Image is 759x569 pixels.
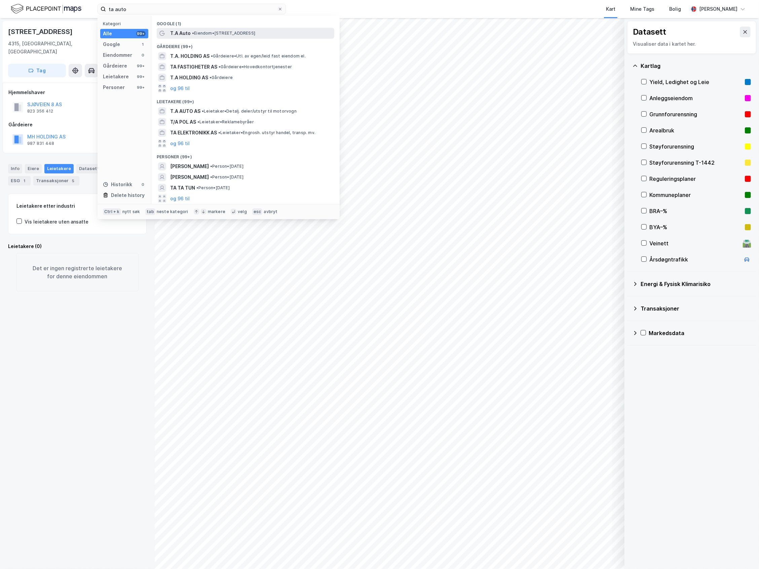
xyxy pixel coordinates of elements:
iframe: Chat Widget [725,537,759,569]
div: Info [8,164,22,173]
div: [STREET_ADDRESS] [8,26,74,37]
span: Person • [DATE] [210,174,243,180]
div: 99+ [136,63,146,69]
div: Visualiser data i kartet her. [633,40,751,48]
div: Gårdeiere [8,121,146,129]
div: BYA–% [649,223,742,231]
div: esc [252,208,263,215]
div: 1 [140,42,146,47]
span: T.A. HOLDING AS [170,52,210,60]
div: Veinett [649,239,740,247]
div: Anleggseiendom [649,94,742,102]
span: [PERSON_NAME] [170,173,209,181]
span: Eiendom • [STREET_ADDRESS] [192,31,255,36]
div: Gårdeiere (99+) [151,39,340,51]
div: Mine Tags [630,5,654,13]
div: Støyforurensning T-1442 [649,159,742,167]
div: Datasett [76,164,102,173]
div: markere [208,209,225,214]
span: • [218,130,220,135]
input: Søk på adresse, matrikkel, gårdeiere, leietakere eller personer [106,4,277,14]
div: neste kategori [157,209,188,214]
div: avbryt [264,209,277,214]
div: Gårdeiere [103,62,127,70]
div: 5 [70,177,77,184]
div: Transaksjoner [641,304,751,313]
button: og 96 til [170,139,190,148]
div: Personer [103,83,125,91]
div: 99+ [136,85,146,90]
div: 0 [140,182,146,187]
div: 99+ [136,74,146,79]
div: 987 831 448 [27,141,54,146]
div: [PERSON_NAME] [699,5,737,13]
span: Gårdeiere • Utl. av egen/leid fast eiendom el. [211,53,306,59]
span: • [196,185,198,190]
span: TA TA TUN [170,184,195,192]
div: Delete history [111,191,145,199]
span: Person • [DATE] [210,164,243,169]
span: TA FASTIGHETER AS [170,63,217,71]
button: og 96 til [170,84,190,92]
div: Leietakere (99+) [151,94,340,106]
div: Datasett [633,27,666,37]
div: Arealbruk [649,126,742,134]
div: 823 356 412 [27,109,53,114]
div: Leietakere [44,164,74,173]
div: Leietakere etter industri [16,202,138,210]
div: Grunnforurensning [649,110,742,118]
div: Ctrl + k [103,208,121,215]
div: Yield, Ledighet og Leie [649,78,742,86]
div: Vis leietakere uten ansatte [25,218,88,226]
span: Leietaker • Reklamebyråer [197,119,254,125]
div: Eiere [25,164,42,173]
span: • [219,64,221,69]
span: • [202,109,204,114]
div: ESG [8,176,31,186]
div: Google [103,40,120,48]
span: T/A POL AS [170,118,196,126]
span: • [211,53,213,58]
div: Kommuneplaner [649,191,742,199]
div: Leietakere [103,73,129,81]
div: Bolig [669,5,681,13]
div: tab [145,208,155,215]
div: Personer (99+) [151,149,340,161]
div: Transaksjoner [33,176,79,186]
span: Gårdeiere [210,75,233,80]
div: 🛣️ [743,239,752,248]
span: [PERSON_NAME] [170,162,209,170]
div: Støyforurensning [649,143,742,151]
span: T.A AUTO AS [170,107,200,115]
span: • [210,75,212,80]
span: Leietaker • Engrosh. utstyr handel, transp. mv. [218,130,315,135]
img: logo.f888ab2527a4732fd821a326f86c7f29.svg [11,3,81,15]
span: T.A Auto [170,29,191,37]
div: Hjemmelshaver [8,88,146,96]
div: Markedsdata [649,329,751,337]
div: Reguleringsplaner [649,175,742,183]
div: Kategori [103,21,148,26]
div: 99+ [136,31,146,36]
span: • [210,164,212,169]
span: TA ELEKTRONIKK AS [170,129,217,137]
div: Leietakere (0) [8,242,147,250]
span: • [197,119,199,124]
span: T.A HOLDING AS [170,74,208,82]
div: Historikk [103,180,132,189]
div: 1 [21,177,28,184]
div: Kartlag [641,62,751,70]
div: nytt søk [122,209,140,214]
div: Årsdøgntrafikk [649,255,740,263]
button: Tag [8,64,66,77]
span: Leietaker • Detalj. deler/utstyr til motorvogn [202,109,297,114]
span: Person • [DATE] [196,185,230,191]
div: velg [238,209,247,214]
div: Energi & Fysisk Klimarisiko [641,280,751,288]
div: Alle [103,30,112,38]
div: 4315, [GEOGRAPHIC_DATA], [GEOGRAPHIC_DATA] [8,40,108,56]
button: og 96 til [170,195,190,203]
div: 0 [140,52,146,58]
span: • [192,31,194,36]
div: Google (1) [151,16,340,28]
